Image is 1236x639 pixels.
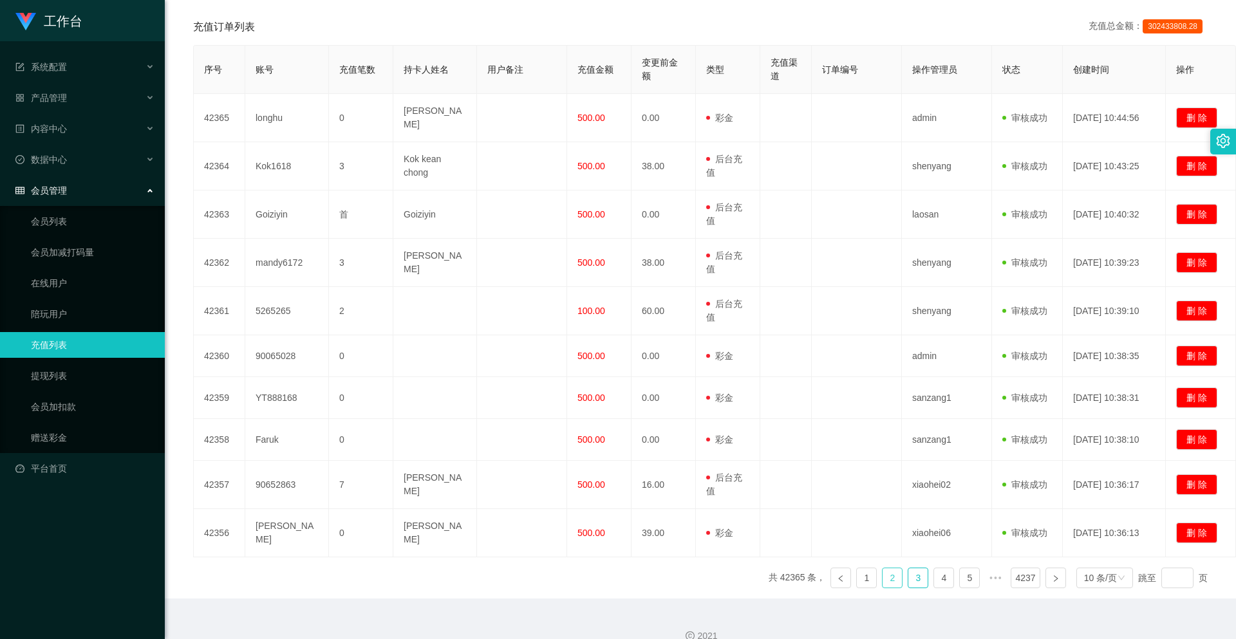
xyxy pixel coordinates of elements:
button: 删 除 [1176,301,1217,321]
button: 删 除 [1176,429,1217,450]
span: 审核成功 [1002,351,1047,361]
a: 赠送彩金 [31,425,154,450]
td: 0 [329,509,393,557]
td: 0.00 [632,335,696,377]
td: [DATE] 10:38:31 [1063,377,1166,419]
td: [PERSON_NAME] [245,509,329,557]
span: 数据中心 [15,154,67,165]
td: 7 [329,461,393,509]
td: 0.00 [632,377,696,419]
td: 39.00 [632,509,696,557]
span: 彩金 [706,434,733,445]
span: 审核成功 [1002,479,1047,490]
span: 变更前金额 [642,57,678,81]
td: 首 [329,190,393,239]
td: Kok kean chong [393,142,477,190]
button: 删 除 [1176,107,1217,128]
td: [DATE] 10:39:10 [1063,287,1166,335]
span: 内容中心 [15,124,67,134]
td: 0 [329,94,393,142]
td: 42364 [194,142,245,190]
li: 1 [856,568,877,588]
td: YT888168 [245,377,329,419]
i: 图标: profile [15,124,24,133]
td: [PERSON_NAME] [393,239,477,287]
span: 用户备注 [487,64,523,75]
span: 审核成功 [1002,257,1047,268]
span: 审核成功 [1002,434,1047,445]
td: shenyang [902,287,992,335]
td: admin [902,335,992,377]
li: 4 [933,568,954,588]
td: [PERSON_NAME] [393,509,477,557]
td: xiaohei06 [902,509,992,557]
h1: 工作台 [44,1,82,42]
button: 删 除 [1176,387,1217,408]
button: 删 除 [1176,252,1217,273]
td: 90065028 [245,335,329,377]
a: 会员列表 [31,208,154,234]
div: 跳至 页 [1138,568,1208,588]
td: [DATE] 10:44:56 [1063,94,1166,142]
li: 共 42365 条， [769,568,826,588]
td: [DATE] 10:38:10 [1063,419,1166,461]
span: 审核成功 [1002,393,1047,403]
td: Kok1618 [245,142,329,190]
td: [DATE] 10:43:25 [1063,142,1166,190]
span: 订单编号 [822,64,858,75]
td: 90652863 [245,461,329,509]
span: 彩金 [706,351,733,361]
td: laosan [902,190,992,239]
button: 删 除 [1176,346,1217,366]
td: longhu [245,94,329,142]
span: ••• [985,568,1006,588]
span: 审核成功 [1002,306,1047,316]
span: 序号 [204,64,222,75]
div: 10 条/页 [1084,568,1117,588]
li: 3 [908,568,928,588]
span: 彩金 [706,528,733,538]
td: [DATE] 10:36:13 [1063,509,1166,557]
span: 彩金 [706,393,733,403]
span: 充值金额 [577,64,613,75]
span: 100.00 [577,306,605,316]
li: 下一页 [1045,568,1066,588]
button: 删 除 [1176,474,1217,495]
a: 陪玩用户 [31,301,154,327]
td: Goiziyin [393,190,477,239]
td: 5265265 [245,287,329,335]
td: sanzang1 [902,419,992,461]
span: 持卡人姓名 [404,64,449,75]
span: 操作管理员 [912,64,957,75]
td: 42357 [194,461,245,509]
span: 创建时间 [1073,64,1109,75]
td: [DATE] 10:36:17 [1063,461,1166,509]
a: 5 [960,568,979,588]
i: 图标: right [1052,575,1060,582]
td: Goiziyin [245,190,329,239]
td: 42360 [194,335,245,377]
td: 60.00 [632,287,696,335]
span: 500.00 [577,161,605,171]
span: 审核成功 [1002,161,1047,171]
td: 0 [329,377,393,419]
td: 3 [329,142,393,190]
td: 42356 [194,509,245,557]
td: 42361 [194,287,245,335]
span: 500.00 [577,209,605,219]
span: 审核成功 [1002,209,1047,219]
td: 42359 [194,377,245,419]
td: [DATE] 10:40:32 [1063,190,1166,239]
span: 系统配置 [15,62,67,72]
button: 删 除 [1176,204,1217,225]
span: 审核成功 [1002,528,1047,538]
td: 38.00 [632,142,696,190]
button: 删 除 [1176,156,1217,176]
a: 4237 [1011,568,1039,588]
span: 后台充值 [706,154,742,178]
span: 充值渠道 [771,57,798,81]
i: 图标: setting [1216,134,1230,148]
td: 0 [329,419,393,461]
i: 图标: table [15,186,24,195]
